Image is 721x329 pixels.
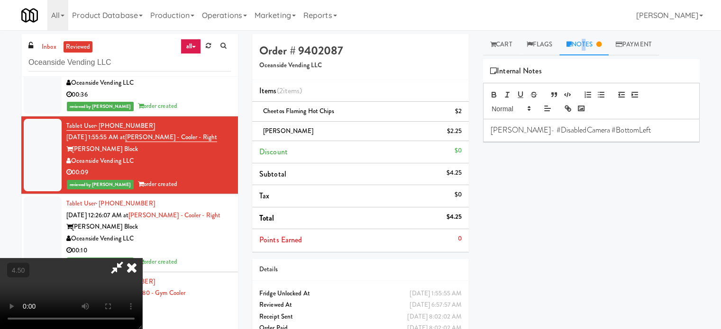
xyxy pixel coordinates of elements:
[66,311,231,323] div: Oceanside Vending LLC
[66,155,231,167] div: Oceanside Vending LLC
[407,311,462,323] div: [DATE] 8:02:02 AM
[21,116,238,195] li: Tablet User· [PHONE_NUMBER][DATE] 1:55:55 AM at[PERSON_NAME] - Cooler - Right[PERSON_NAME] BlockO...
[259,264,462,276] div: Details
[128,288,185,297] a: Eight80 - Gym Cooler
[28,54,231,71] input: Search vision orders
[283,85,300,96] ng-pluralize: items
[21,7,38,24] img: Micromart
[138,179,177,188] span: order created
[125,133,217,142] a: [PERSON_NAME] - Cooler - Right
[259,62,462,69] h5: Oceanside Vending LLC
[21,38,238,116] li: Tablet User· [PHONE_NUMBER][DATE] 12:28:45 AM atEight80 - Gym CoolerEight 80Oceanside Vending LLC...
[259,234,302,245] span: Points Earned
[410,288,462,300] div: [DATE] 1:55:55 AM
[67,180,134,189] span: reviewed by [PERSON_NAME]
[66,211,128,220] span: [DATE] 12:26:07 AM at
[455,145,462,157] div: $0
[66,299,231,311] div: Eight 80
[128,211,220,220] a: [PERSON_NAME] - Cooler - Right
[66,77,231,89] div: Oceanside Vending LLC
[491,125,692,135] p: [PERSON_NAME]- #DisabledCamera #BottomLeft
[447,167,462,179] div: $4.25
[259,311,462,323] div: Receipt Sent
[455,189,462,201] div: $0
[138,101,177,110] span: order created
[66,199,155,208] a: Tablet User· [PHONE_NUMBER]
[66,121,155,131] a: Tablet User· [PHONE_NUMBER]
[259,146,288,157] span: Discount
[39,41,59,53] a: inbox
[259,299,462,311] div: Reviewed At
[263,107,335,116] span: Cheetos Flaming Hot Chips
[66,221,231,233] div: [PERSON_NAME] Block
[455,106,462,117] div: $2
[277,85,302,96] span: (2 )
[66,167,231,178] div: 00:09
[259,169,286,179] span: Subtotal
[66,89,231,101] div: 00:36
[66,233,231,245] div: Oceanside Vending LLC
[490,64,542,78] span: Internal Notes
[259,213,274,223] span: Total
[138,257,177,266] span: order created
[259,44,462,57] h4: Order # 9402087
[263,126,313,135] span: [PERSON_NAME]
[259,190,269,201] span: Tax
[483,34,520,55] a: Cart
[66,143,231,155] div: [PERSON_NAME] Block
[458,233,462,245] div: 0
[181,39,201,54] a: all
[259,288,462,300] div: Fridge Unlocked At
[447,211,462,223] div: $4.25
[447,125,462,137] div: $2.25
[520,34,560,55] a: Flags
[559,34,609,55] a: Notes
[96,121,155,130] span: · [PHONE_NUMBER]
[67,102,134,111] span: reviewed by [PERSON_NAME]
[259,85,302,96] span: Items
[64,41,93,53] a: reviewed
[96,199,155,208] span: · [PHONE_NUMBER]
[609,34,659,55] a: Payment
[410,299,462,311] div: [DATE] 6:57:57 AM
[21,194,238,272] li: Tablet User· [PHONE_NUMBER][DATE] 12:26:07 AM at[PERSON_NAME] - Cooler - Right[PERSON_NAME] Block...
[66,133,125,142] span: [DATE] 1:55:55 AM at
[66,245,231,257] div: 00:10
